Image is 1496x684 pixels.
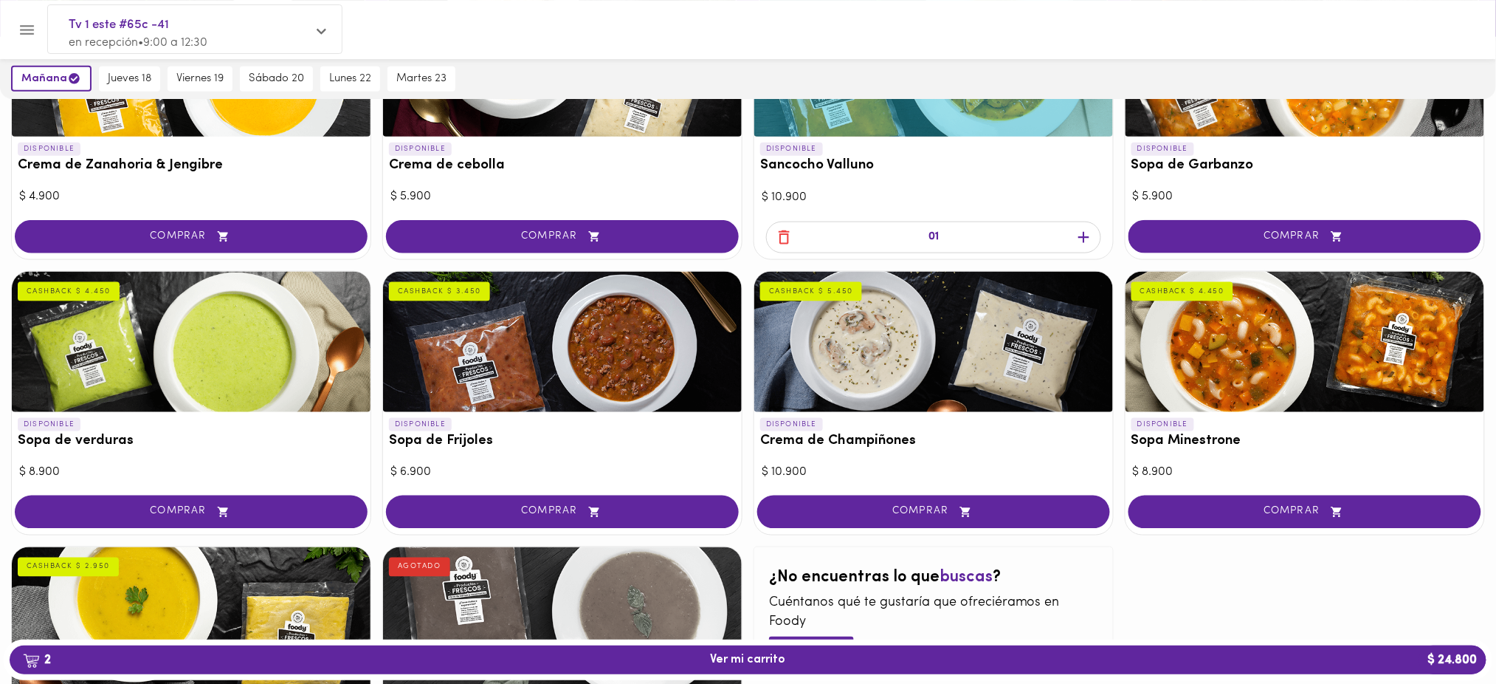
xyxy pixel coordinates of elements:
[1131,434,1478,449] h3: Sopa Minestrone
[1128,220,1481,253] button: COMPRAR
[760,158,1107,174] h3: Sancocho Valluno
[769,570,1098,587] h2: ¿No encuentras lo que ?
[711,653,786,667] span: Ver mi carrito
[1128,496,1481,529] button: COMPRAR
[9,12,45,48] button: Menu
[940,570,993,586] span: buscas
[1147,230,1463,243] span: COMPRAR
[19,464,363,481] div: $ 8.900
[1131,158,1478,174] h3: Sopa de Garbanzo
[14,651,60,670] b: 2
[11,66,92,92] button: mañana
[386,220,739,253] button: COMPRAR
[249,72,304,86] span: sábado 20
[762,464,1106,481] div: $ 10.900
[390,464,734,481] div: $ 6.900
[389,143,452,156] p: DISPONIBLE
[168,66,232,92] button: viernes 19
[389,418,452,431] p: DISPONIBLE
[760,418,823,431] p: DISPONIBLE
[389,282,490,301] div: CASHBACK $ 3.450
[776,506,1092,519] span: COMPRAR
[1147,506,1463,519] span: COMPRAR
[18,282,120,301] div: CASHBACK $ 4.450
[404,506,720,519] span: COMPRAR
[33,230,349,243] span: COMPRAR
[389,558,450,577] div: AGOTADO
[928,229,939,246] p: 01
[760,434,1107,449] h3: Crema de Champiñones
[240,66,313,92] button: sábado 20
[18,418,80,431] p: DISPONIBLE
[1133,188,1477,205] div: $ 5.900
[389,434,736,449] h3: Sopa de Frijoles
[383,272,742,412] div: Sopa de Frijoles
[390,188,734,205] div: $ 5.900
[19,188,363,205] div: $ 4.900
[33,506,349,519] span: COMPRAR
[18,143,80,156] p: DISPONIBLE
[396,72,447,86] span: martes 23
[1131,143,1194,156] p: DISPONIBLE
[404,230,720,243] span: COMPRAR
[1131,418,1194,431] p: DISPONIBLE
[69,37,207,49] span: en recepción • 9:00 a 12:30
[18,434,365,449] h3: Sopa de verduras
[21,72,81,86] span: mañana
[760,282,862,301] div: CASHBACK $ 5.450
[15,496,368,529] button: COMPRAR
[329,72,371,86] span: lunes 22
[754,272,1113,412] div: Crema de Champiñones
[10,646,1486,674] button: 2Ver mi carrito$ 24.800
[1131,282,1233,301] div: CASHBACK $ 4.450
[23,654,40,668] img: cart.png
[108,72,151,86] span: jueves 18
[762,189,1106,206] div: $ 10.900
[757,496,1110,529] button: COMPRAR
[18,558,119,577] div: CASHBACK $ 2.950
[12,272,370,412] div: Sopa de verduras
[760,143,823,156] p: DISPONIBLE
[1410,598,1481,669] iframe: Messagebird Livechat Widget
[387,66,455,92] button: martes 23
[69,16,306,35] span: Tv 1 este #65c -41
[18,158,365,174] h3: Crema de Zanahoria & Jengibre
[389,158,736,174] h3: Crema de cebolla
[176,72,224,86] span: viernes 19
[320,66,380,92] button: lunes 22
[386,496,739,529] button: COMPRAR
[99,66,160,92] button: jueves 18
[15,220,368,253] button: COMPRAR
[769,595,1098,632] p: Cuéntanos qué te gustaría que ofreciéramos en Foody
[1126,272,1484,412] div: Sopa Minestrone
[1133,464,1477,481] div: $ 8.900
